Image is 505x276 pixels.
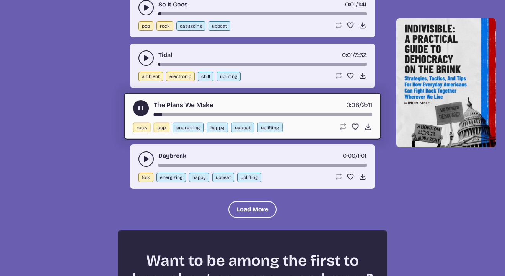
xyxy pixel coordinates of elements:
[342,51,353,58] span: timer
[198,72,213,81] button: chill
[358,152,367,159] span: 1:01
[133,100,149,116] button: play-pause toggle
[346,101,360,109] span: timer
[158,12,367,15] div: song-time-bar
[342,50,367,60] div: /
[156,21,173,31] button: rock
[158,50,172,60] a: Tidal
[138,173,153,182] button: folk
[138,72,163,81] button: ambient
[231,123,254,132] button: upbeat
[339,123,347,131] button: Loop
[228,201,277,218] button: Load More
[138,21,153,31] button: pop
[362,101,372,109] span: 2:41
[257,123,283,132] button: uplifting
[156,173,186,182] button: energizing
[189,173,209,182] button: happy
[334,173,342,180] button: Loop
[158,151,186,161] a: Daybreak
[347,173,354,180] button: Favorite
[154,123,169,132] button: pop
[166,72,195,81] button: electronic
[158,164,367,167] div: song-time-bar
[138,50,154,66] button: play-pause toggle
[158,63,367,66] div: song-time-bar
[345,1,356,8] span: timer
[347,21,354,29] button: Favorite
[176,21,205,31] button: easygoing
[154,113,372,116] div: song-time-bar
[217,72,241,81] button: uplifting
[358,1,367,8] span: 1:41
[343,151,367,161] div: /
[133,123,150,132] button: rock
[351,123,359,131] button: Favorite
[212,173,234,182] button: upbeat
[138,151,154,167] button: play-pause toggle
[334,72,342,80] button: Loop
[343,152,355,159] span: timer
[347,72,354,80] button: Favorite
[173,123,204,132] button: energizing
[207,123,228,132] button: happy
[396,18,496,147] img: Help save our democracy!
[209,21,230,31] button: upbeat
[154,100,213,110] a: The Plans We Make
[346,100,372,110] div: /
[237,173,261,182] button: uplifting
[334,21,342,29] button: Loop
[355,51,367,58] span: 3:32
